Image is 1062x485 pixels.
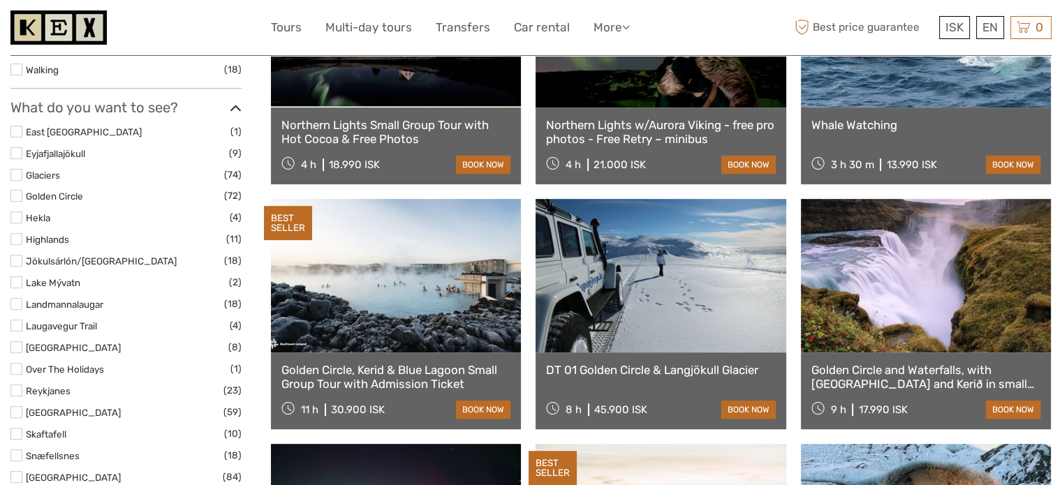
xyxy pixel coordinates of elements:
[456,156,510,174] a: book now
[436,17,490,38] a: Transfers
[10,10,107,45] img: 1261-44dab5bb-39f8-40da-b0c2-4d9fce00897c_logo_small.jpg
[329,158,380,171] div: 18.990 ISK
[976,16,1004,39] div: EN
[224,426,242,442] span: (10)
[721,156,776,174] a: book now
[271,17,302,38] a: Tours
[230,209,242,225] span: (4)
[224,61,242,77] span: (18)
[224,253,242,269] span: (18)
[26,364,104,375] a: Over The Holidays
[301,403,318,416] span: 11 h
[26,234,69,245] a: Highlands
[223,404,242,420] span: (59)
[224,296,242,312] span: (18)
[281,118,510,147] a: Northern Lights Small Group Tour with Hot Cocoa & Free Photos
[546,363,775,377] a: DT 01 Golden Circle & Langjökull Glacier
[811,363,1040,391] a: Golden Circle and Waterfalls, with [GEOGRAPHIC_DATA] and Kerið in small group
[456,401,510,419] a: book now
[26,472,121,483] a: [GEOGRAPHIC_DATA]
[811,118,1040,132] a: Whale Watching
[26,126,142,137] a: East [GEOGRAPHIC_DATA]
[26,277,80,288] a: Lake Mývatn
[26,255,177,267] a: Jökulsárlón/[GEOGRAPHIC_DATA]
[223,382,242,398] span: (23)
[26,191,83,202] a: Golden Circle
[230,318,242,334] span: (4)
[223,469,242,485] span: (84)
[886,158,936,171] div: 13.990 ISK
[26,320,97,331] a: Laugavegur Trail
[226,231,242,247] span: (11)
[858,403,907,416] div: 17.990 ISK
[593,17,630,38] a: More
[594,403,647,416] div: 45.900 ISK
[264,206,312,241] div: BEST SELLER
[514,17,570,38] a: Car rental
[26,64,59,75] a: Walking
[331,403,385,416] div: 30.900 ISK
[224,167,242,183] span: (74)
[791,16,936,39] span: Best price guarantee
[26,342,121,353] a: [GEOGRAPHIC_DATA]
[325,17,412,38] a: Multi-day tours
[224,447,242,463] span: (18)
[26,299,103,310] a: Landmannalaugar
[26,148,85,159] a: Eyjafjallajökull
[281,363,510,391] a: Golden Circle, Kerid & Blue Lagoon Small Group Tour with Admission Ticket
[224,188,242,204] span: (72)
[26,407,121,418] a: [GEOGRAPHIC_DATA]
[301,158,316,171] span: 4 h
[26,450,80,461] a: Snæfellsnes
[566,403,582,416] span: 8 h
[230,124,242,140] span: (1)
[986,401,1040,419] a: book now
[26,212,50,223] a: Hekla
[26,428,66,440] a: Skaftafell
[721,401,776,419] a: book now
[546,118,775,147] a: Northern Lights w/Aurora Viking - free pro photos - Free Retry – minibus
[593,158,646,171] div: 21.000 ISK
[830,158,873,171] span: 3 h 30 m
[566,158,581,171] span: 4 h
[26,385,71,396] a: Reykjanes
[830,403,846,416] span: 9 h
[10,99,242,116] h3: What do you want to see?
[1033,20,1045,34] span: 0
[230,361,242,377] span: (1)
[945,20,964,34] span: ISK
[229,274,242,290] span: (2)
[228,339,242,355] span: (8)
[986,156,1040,174] a: book now
[229,145,242,161] span: (9)
[26,170,60,181] a: Glaciers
